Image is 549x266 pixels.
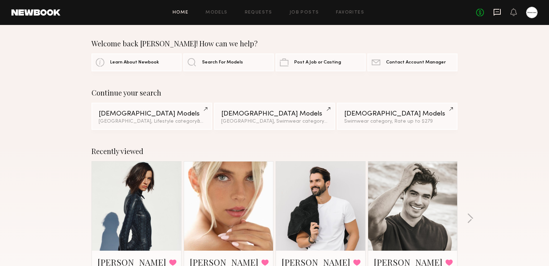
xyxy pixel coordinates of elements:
div: [GEOGRAPHIC_DATA], Lifestyle category [99,119,205,124]
div: Recently viewed [91,147,457,155]
a: Learn About Newbook [91,53,182,71]
div: Welcome back [PERSON_NAME]! How can we help? [91,39,457,48]
div: [GEOGRAPHIC_DATA], Swimwear category [221,119,327,124]
div: [DEMOGRAPHIC_DATA] Models [221,111,327,117]
a: [DEMOGRAPHIC_DATA] ModelsSwimwear category, Rate up to $279 [337,103,457,130]
span: Search For Models [202,60,243,65]
span: & 1 other filter [197,119,228,124]
a: Search For Models [183,53,273,71]
div: [DEMOGRAPHIC_DATA] Models [344,111,450,117]
a: Home [173,10,189,15]
a: Requests [245,10,272,15]
span: Learn About Newbook [110,60,159,65]
a: Job Posts [290,10,319,15]
a: Contact Account Manager [367,53,457,71]
a: [DEMOGRAPHIC_DATA] Models[GEOGRAPHIC_DATA], Swimwear category&1other filter [214,103,335,130]
a: Models [206,10,227,15]
div: [DEMOGRAPHIC_DATA] Models [99,111,205,117]
a: [DEMOGRAPHIC_DATA] Models[GEOGRAPHIC_DATA], Lifestyle category&1other filter [91,103,212,130]
span: Contact Account Manager [386,60,446,65]
div: Continue your search [91,88,457,97]
a: Post A Job or Casting [276,53,366,71]
span: Post A Job or Casting [294,60,341,65]
a: Favorites [336,10,364,15]
div: Swimwear category, Rate up to $279 [344,119,450,124]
